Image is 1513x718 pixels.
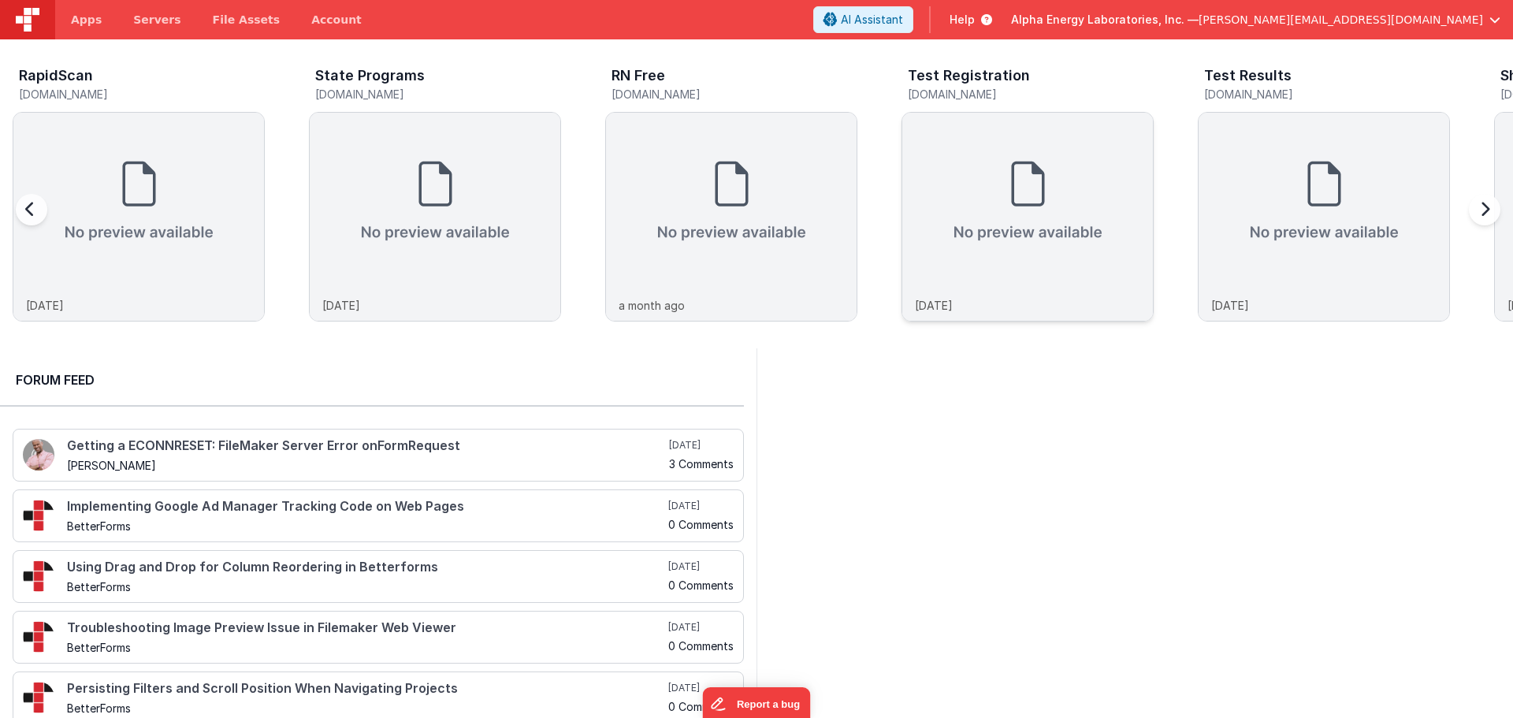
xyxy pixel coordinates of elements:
img: 295_2.png [23,682,54,713]
h5: [DOMAIN_NAME] [1204,88,1450,100]
a: Getting a ECONNRESET: FileMaker Server Error onFormRequest [PERSON_NAME] [DATE] 3 Comments [13,429,744,482]
img: 295_2.png [23,560,54,592]
h5: 0 Comments [668,519,734,530]
h5: 0 Comments [668,579,734,591]
h5: BetterForms [67,642,665,653]
a: Troubleshooting Image Preview Issue in Filemaker Web Viewer BetterForms [DATE] 0 Comments [13,611,744,664]
h5: [DATE] [669,439,734,452]
h4: Using Drag and Drop for Column Reordering in Betterforms [67,560,665,575]
h3: RN Free [612,68,665,84]
h5: 3 Comments [669,458,734,470]
span: Alpha Energy Laboratories, Inc. — [1011,12,1199,28]
h5: BetterForms [67,520,665,532]
img: 295_2.png [23,621,54,653]
h5: [DATE] [668,560,734,573]
p: a month ago [619,297,685,314]
h5: BetterForms [67,702,665,714]
p: [DATE] [322,297,360,314]
h5: BetterForms [67,581,665,593]
span: Help [950,12,975,28]
span: Apps [71,12,102,28]
h3: Test Results [1204,68,1292,84]
p: [DATE] [915,297,953,314]
h5: [DOMAIN_NAME] [19,88,265,100]
span: [PERSON_NAME][EMAIL_ADDRESS][DOMAIN_NAME] [1199,12,1483,28]
h3: State Programs [315,68,425,84]
p: [DATE] [1211,297,1249,314]
h5: [DOMAIN_NAME] [315,88,561,100]
h4: Persisting Filters and Scroll Position When Navigating Projects [67,682,665,696]
a: Using Drag and Drop for Column Reordering in Betterforms BetterForms [DATE] 0 Comments [13,550,744,603]
h5: [DATE] [668,682,734,694]
span: Servers [133,12,180,28]
h3: RapidScan [19,68,93,84]
span: AI Assistant [841,12,903,28]
a: Implementing Google Ad Manager Tracking Code on Web Pages BetterForms [DATE] 0 Comments [13,489,744,542]
h5: [DATE] [668,500,734,512]
button: Alpha Energy Laboratories, Inc. — [PERSON_NAME][EMAIL_ADDRESS][DOMAIN_NAME] [1011,12,1500,28]
span: File Assets [213,12,281,28]
h5: 0 Comments [668,640,734,652]
h5: [DOMAIN_NAME] [908,88,1154,100]
h5: [PERSON_NAME] [67,459,666,471]
h5: [DOMAIN_NAME] [612,88,857,100]
h4: Getting a ECONNRESET: FileMaker Server Error onFormRequest [67,439,666,453]
h4: Implementing Google Ad Manager Tracking Code on Web Pages [67,500,665,514]
h4: Troubleshooting Image Preview Issue in Filemaker Web Viewer [67,621,665,635]
img: 411_2.png [23,439,54,471]
h5: [DATE] [668,621,734,634]
h5: 0 Comments [668,701,734,712]
h2: Forum Feed [16,370,728,389]
h3: Test Registration [908,68,1030,84]
img: 295_2.png [23,500,54,531]
button: AI Assistant [813,6,913,33]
